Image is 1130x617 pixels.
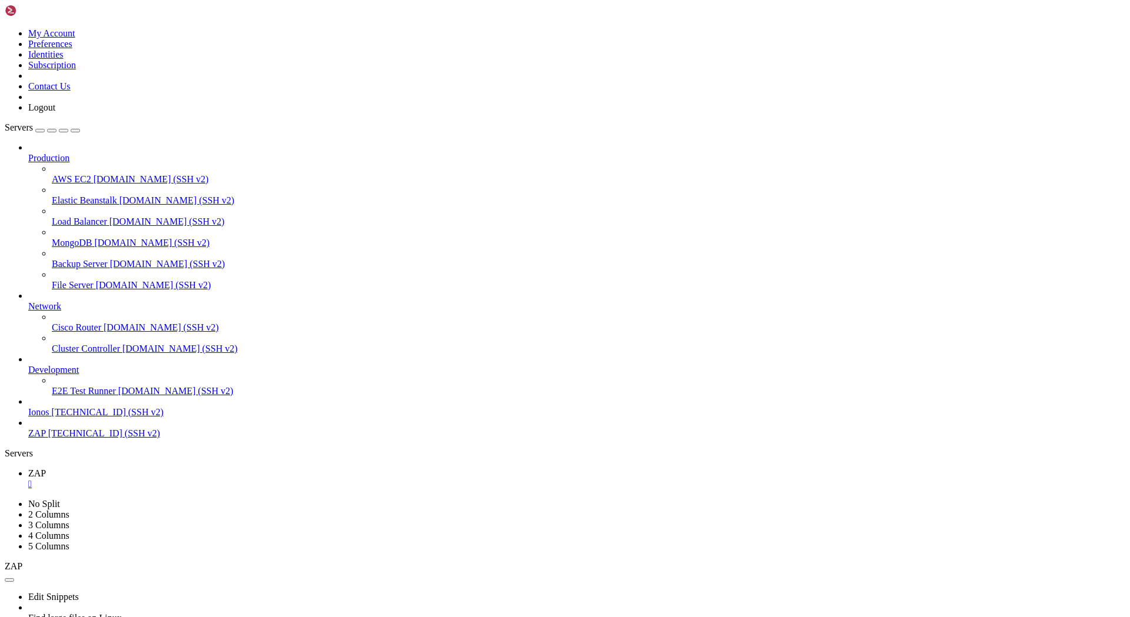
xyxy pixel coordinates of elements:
[52,386,1125,396] a: E2E Test Runner [DOMAIN_NAME] (SSH v2)
[129,285,134,295] div: (25, 28)
[28,468,1125,489] a: ZAP
[5,235,977,245] x-row: See [URL][DOMAIN_NAME] or run: sudo pro status
[52,216,1125,227] a: Load Balancer [DOMAIN_NAME] (SSH v2)
[52,280,1125,291] a: File Server [DOMAIN_NAME] (SSH v2)
[28,291,1125,354] li: Network
[52,386,116,396] span: E2E Test Runner
[5,95,977,105] x-row: Usage of /: 29.8% of 24.44GB Users logged in: 0
[28,541,69,551] a: 5 Columns
[28,142,1125,291] li: Production
[28,531,69,541] a: 4 Columns
[5,448,1125,459] div: Servers
[109,216,225,226] span: [DOMAIN_NAME] (SSH v2)
[28,301,61,311] span: Network
[52,343,120,353] span: Cluster Controller
[28,468,46,478] span: ZAP
[28,28,75,38] a: My Account
[5,135,977,145] x-row: => There is 1 zombie process.
[28,153,1125,164] a: Production
[96,280,211,290] span: [DOMAIN_NAME] (SSH v2)
[5,185,977,195] x-row: 275 updates can be applied immediately.
[5,65,977,75] x-row: System information as of [DATE]
[5,35,977,45] x-row: * Management: [URL][DOMAIN_NAME]
[5,105,977,115] x-row: Memory usage: 4% IPv4 address for eth0: [TECHNICAL_ID]
[52,322,101,332] span: Cisco Router
[52,174,1125,185] a: AWS EC2 [DOMAIN_NAME] (SSH v2)
[52,227,1125,248] li: MongoDB [DOMAIN_NAME] (SSH v2)
[5,25,977,35] x-row: * Documentation: [URL][DOMAIN_NAME]
[52,259,108,269] span: Backup Server
[28,301,1125,312] a: Network
[28,428,46,438] span: ZAP
[52,248,1125,269] li: Backup Server [DOMAIN_NAME] (SSH v2)
[110,259,225,269] span: [DOMAIN_NAME] (SSH v2)
[5,115,977,125] x-row: Swap usage: 0% IPv4 address for eth0: [TECHNICAL_ID]
[122,343,238,353] span: [DOMAIN_NAME] (SSH v2)
[28,396,1125,418] li: Ionos [TECHNICAL_ID] (SSH v2)
[5,122,80,132] a: Servers
[52,185,1125,206] li: Elastic Beanstalk [DOMAIN_NAME] (SSH v2)
[52,333,1125,354] li: Cluster Controller [DOMAIN_NAME] (SSH v2)
[28,407,1125,418] a: Ionos [TECHNICAL_ID] (SSH v2)
[48,428,160,438] span: [TECHNICAL_ID] (SSH v2)
[52,238,1125,248] a: MongoDB [DOMAIN_NAME] (SSH v2)
[94,238,210,248] span: [DOMAIN_NAME] (SSH v2)
[28,479,1125,489] a: 
[28,39,72,49] a: Preferences
[28,365,79,375] span: Development
[28,418,1125,439] li: ZAP [TECHNICAL_ID] (SSH v2)
[28,509,69,519] a: 2 Columns
[28,499,60,509] a: No Split
[28,407,49,417] span: Ionos
[5,45,977,55] x-row: * Support: [URL][DOMAIN_NAME]
[28,428,1125,439] a: ZAP [TECHNICAL_ID] (SSH v2)
[28,592,79,602] a: Edit Snippets
[52,322,1125,333] a: Cisco Router [DOMAIN_NAME] (SSH v2)
[5,5,72,16] img: Shellngn
[119,195,235,205] span: [DOMAIN_NAME] (SSH v2)
[28,102,55,112] a: Logout
[28,153,69,163] span: Production
[28,520,69,530] a: 3 Columns
[52,407,164,417] span: [TECHNICAL_ID] (SSH v2)
[52,164,1125,185] li: AWS EC2 [DOMAIN_NAME] (SSH v2)
[28,49,64,59] a: Identities
[5,285,977,295] x-row: root@white-lion-73642:~#
[5,5,977,15] x-row: Welcome to Ubuntu 24.04.3 LTS (GNU/Linux 6.8.0-45-generic x86_64)
[5,195,977,205] x-row: 142 of these updates are standard security updates.
[52,195,1125,206] a: Elastic Beanstalk [DOMAIN_NAME] (SSH v2)
[5,165,977,175] x-row: Expanded Security Maintenance for Applications is not enabled.
[104,322,219,332] span: [DOMAIN_NAME] (SSH v2)
[5,561,22,571] span: ZAP
[118,386,234,396] span: [DOMAIN_NAME] (SSH v2)
[5,122,33,132] span: Servers
[28,365,1125,375] a: Development
[52,206,1125,227] li: Load Balancer [DOMAIN_NAME] (SSH v2)
[5,275,977,285] x-row: Last login: [DATE] from [TECHNICAL_ID]
[52,312,1125,333] li: Cisco Router [DOMAIN_NAME] (SSH v2)
[52,280,94,290] span: File Server
[94,174,209,184] span: [DOMAIN_NAME] (SSH v2)
[28,60,76,70] a: Subscription
[52,195,117,205] span: Elastic Beanstalk
[52,174,91,184] span: AWS EC2
[52,259,1125,269] a: Backup Server [DOMAIN_NAME] (SSH v2)
[28,81,71,91] a: Contact Us
[52,343,1125,354] a: Cluster Controller [DOMAIN_NAME] (SSH v2)
[28,354,1125,396] li: Development
[5,85,977,95] x-row: System load: 1.26 Processes: 122
[5,225,977,235] x-row: Enable ESM Apps to receive additional future security updates.
[5,265,977,275] x-row: *** System restart required ***
[5,205,977,215] x-row: To see these additional updates run: apt list --upgradable
[52,375,1125,396] li: E2E Test Runner [DOMAIN_NAME] (SSH v2)
[52,216,107,226] span: Load Balancer
[52,269,1125,291] li: File Server [DOMAIN_NAME] (SSH v2)
[52,238,92,248] span: MongoDB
